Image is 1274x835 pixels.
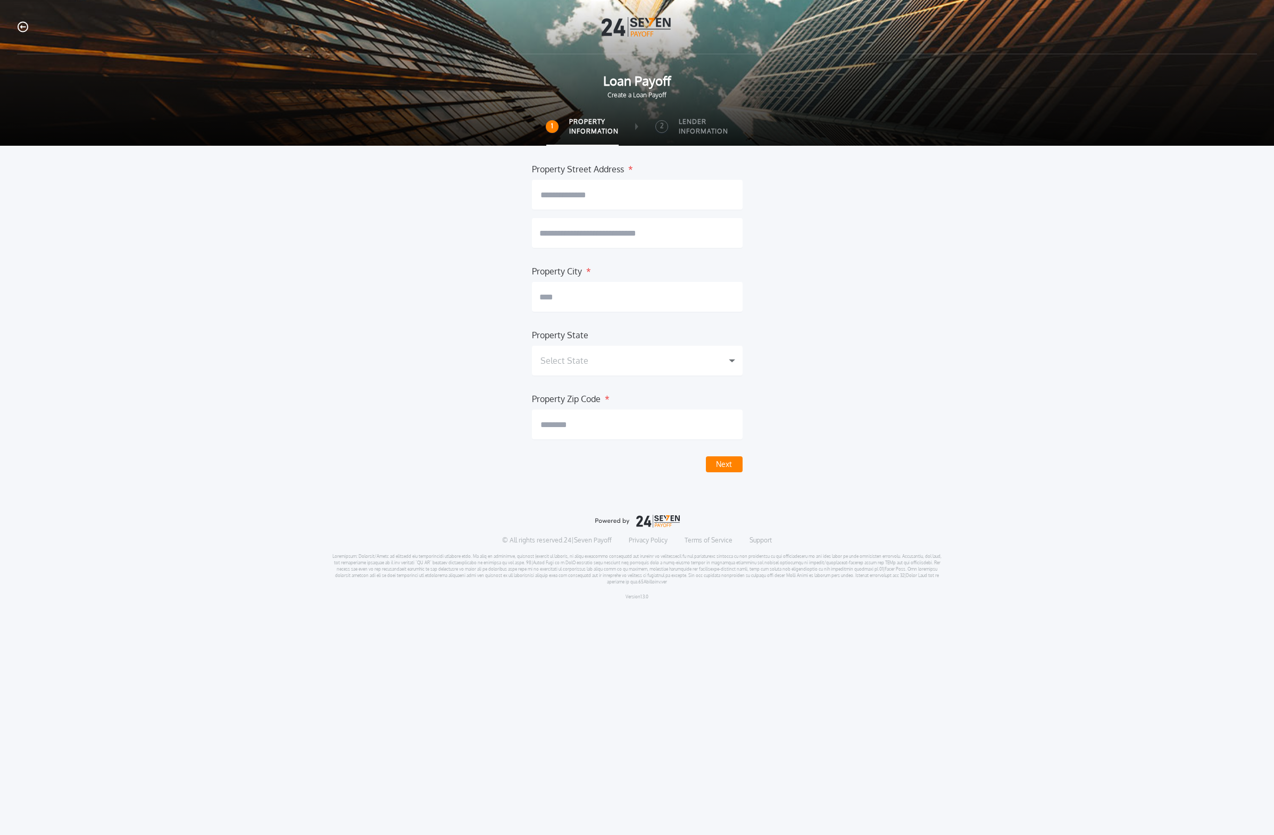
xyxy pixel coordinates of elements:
[685,536,732,545] a: Terms of Service
[750,536,772,545] a: Support
[532,265,582,273] label: Property City
[332,553,942,585] p: Loremipsum: Dolorsit/Ametc ad elitsedd eiu temporincidi utlabore etdo. Ma aliq en adminimve, quis...
[626,594,648,600] p: Version 1.3.0
[602,17,673,37] img: Logo
[532,346,743,375] button: Select State
[17,90,1257,100] span: Create a Loan Payoff
[540,354,588,367] h1: Select State
[569,117,619,136] label: Property Information
[532,393,601,401] label: Property Zip Code
[551,122,553,130] h2: 1
[532,329,588,337] label: Property State
[679,117,728,136] label: Lender Information
[660,122,664,130] h2: 2
[17,71,1257,90] span: Loan Payoff
[532,163,624,171] label: Property Street Address
[629,536,668,545] a: Privacy Policy
[595,515,680,528] img: logo
[706,456,743,472] button: Next
[502,536,612,545] p: © All rights reserved. 24|Seven Payoff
